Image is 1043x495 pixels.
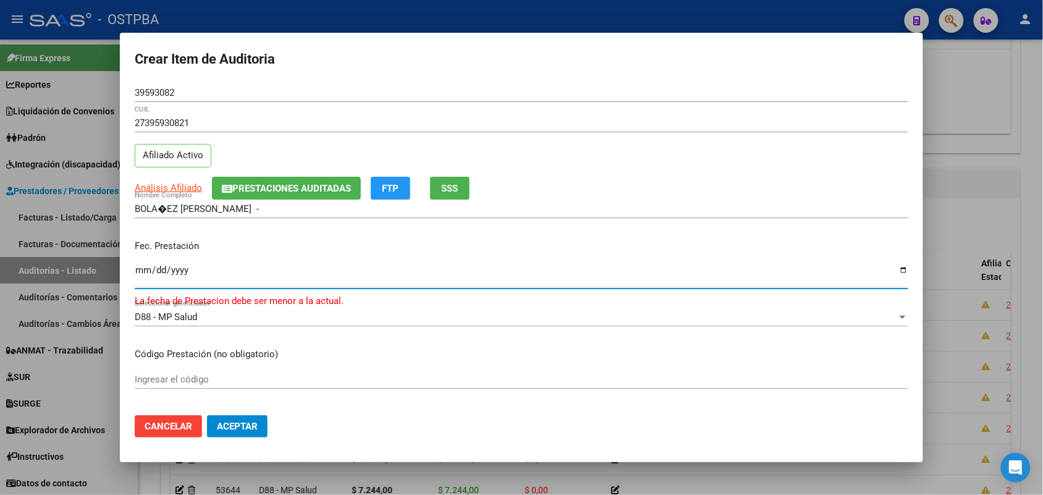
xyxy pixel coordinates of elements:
[135,144,211,168] p: Afiliado Activo
[1001,453,1031,483] div: Open Intercom Messenger
[430,177,470,200] button: SSS
[207,415,268,438] button: Aceptar
[212,177,361,200] button: Prestaciones Auditadas
[135,311,197,323] span: D88 - MP Salud
[135,239,908,253] p: Fec. Prestación
[232,183,351,194] span: Prestaciones Auditadas
[371,177,410,200] button: FTP
[135,415,202,438] button: Cancelar
[135,182,202,193] span: Análisis Afiliado
[145,421,192,432] span: Cancelar
[442,183,458,194] span: SSS
[382,183,399,194] span: FTP
[135,294,908,308] p: La fecha de Prestacion debe ser menor a la actual.
[135,347,908,362] p: Código Prestación (no obligatorio)
[135,48,908,71] h2: Crear Item de Auditoria
[217,421,258,432] span: Aceptar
